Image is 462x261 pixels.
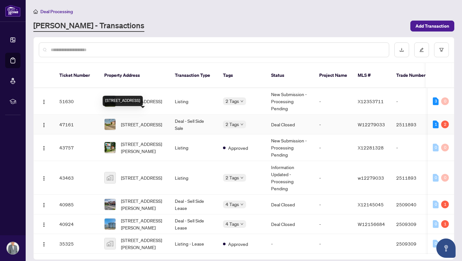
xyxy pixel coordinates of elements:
[170,134,218,161] td: Listing
[7,242,19,254] img: Profile Icon
[358,145,384,150] span: X12281328
[121,237,165,251] span: [STREET_ADDRESS][PERSON_NAME]
[358,98,384,104] span: X12353711
[41,222,47,227] img: Logo
[391,134,436,161] td: -
[434,42,449,57] button: filter
[41,99,47,104] img: Logo
[441,97,449,105] div: 0
[314,63,353,88] th: Project Name
[39,239,49,249] button: Logo
[314,234,353,254] td: -
[170,63,218,88] th: Transaction Type
[410,21,454,32] button: Add Transaction
[54,115,99,134] td: 47161
[433,144,439,151] div: 0
[391,63,436,88] th: Trade Number
[170,234,218,254] td: Listing - Lease
[105,219,116,230] img: thumbnail-img
[226,220,239,228] span: 4 Tags
[226,121,239,128] span: 2 Tags
[170,115,218,134] td: Deal - Sell Side Sale
[41,146,47,151] img: Logo
[105,119,116,130] img: thumbnail-img
[441,121,449,128] div: 2
[358,175,384,181] span: w12279033
[391,161,436,195] td: 2511893
[39,219,49,229] button: Logo
[105,142,116,153] img: thumbnail-img
[391,115,436,134] td: 2511893
[391,234,436,254] td: 2509309
[266,134,314,161] td: New Submission - Processing Pending
[433,201,439,208] div: 0
[39,173,49,183] button: Logo
[226,201,239,208] span: 4 Tags
[391,214,436,234] td: 2509309
[170,195,218,214] td: Deal - Sell Side Lease
[39,119,49,130] button: Logo
[54,88,99,115] td: 51630
[266,63,314,88] th: Status
[121,121,162,128] span: [STREET_ADDRESS]
[99,63,170,88] th: Property Address
[103,96,143,106] div: [STREET_ADDRESS]
[433,240,439,248] div: 0
[436,239,456,258] button: Open asap
[39,96,49,106] button: Logo
[228,240,248,248] span: Approved
[314,88,353,115] td: -
[266,195,314,214] td: Deal Closed
[170,161,218,195] td: Listing
[391,88,436,115] td: -
[121,197,165,212] span: [STREET_ADDRESS][PERSON_NAME]
[39,199,49,210] button: Logo
[121,217,165,231] span: [STREET_ADDRESS][PERSON_NAME]
[433,174,439,182] div: 0
[415,21,449,31] span: Add Transaction
[40,9,73,14] span: Deal Processing
[54,161,99,195] td: 43463
[394,42,409,57] button: download
[399,48,404,52] span: download
[170,214,218,234] td: Deal - Sell Side Lease
[266,88,314,115] td: New Submission - Processing Pending
[41,122,47,128] img: Logo
[358,221,385,227] span: W12156684
[54,234,99,254] td: 35325
[218,63,266,88] th: Tags
[54,63,99,88] th: Ticket Number
[358,122,385,127] span: W12279033
[240,176,244,179] span: down
[441,174,449,182] div: 0
[240,222,244,226] span: down
[358,202,384,207] span: X12145045
[54,214,99,234] td: 40924
[266,214,314,234] td: Deal Closed
[41,203,47,208] img: Logo
[39,142,49,153] button: Logo
[33,9,38,14] span: home
[441,201,449,208] div: 1
[391,195,436,214] td: 2509040
[353,63,391,88] th: MLS #
[33,20,144,32] a: [PERSON_NAME] - Transactions
[439,48,444,52] span: filter
[314,115,353,134] td: -
[240,100,244,103] span: down
[240,123,244,126] span: down
[105,172,116,183] img: thumbnail-img
[414,42,429,57] button: edit
[266,115,314,134] td: Deal Closed
[170,88,218,115] td: Listing
[314,195,353,214] td: -
[105,238,116,249] img: thumbnail-img
[314,214,353,234] td: -
[266,161,314,195] td: Information Updated - Processing Pending
[441,220,449,228] div: 1
[240,203,244,206] span: down
[419,48,424,52] span: edit
[433,220,439,228] div: 0
[226,174,239,181] span: 2 Tags
[266,234,314,254] td: -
